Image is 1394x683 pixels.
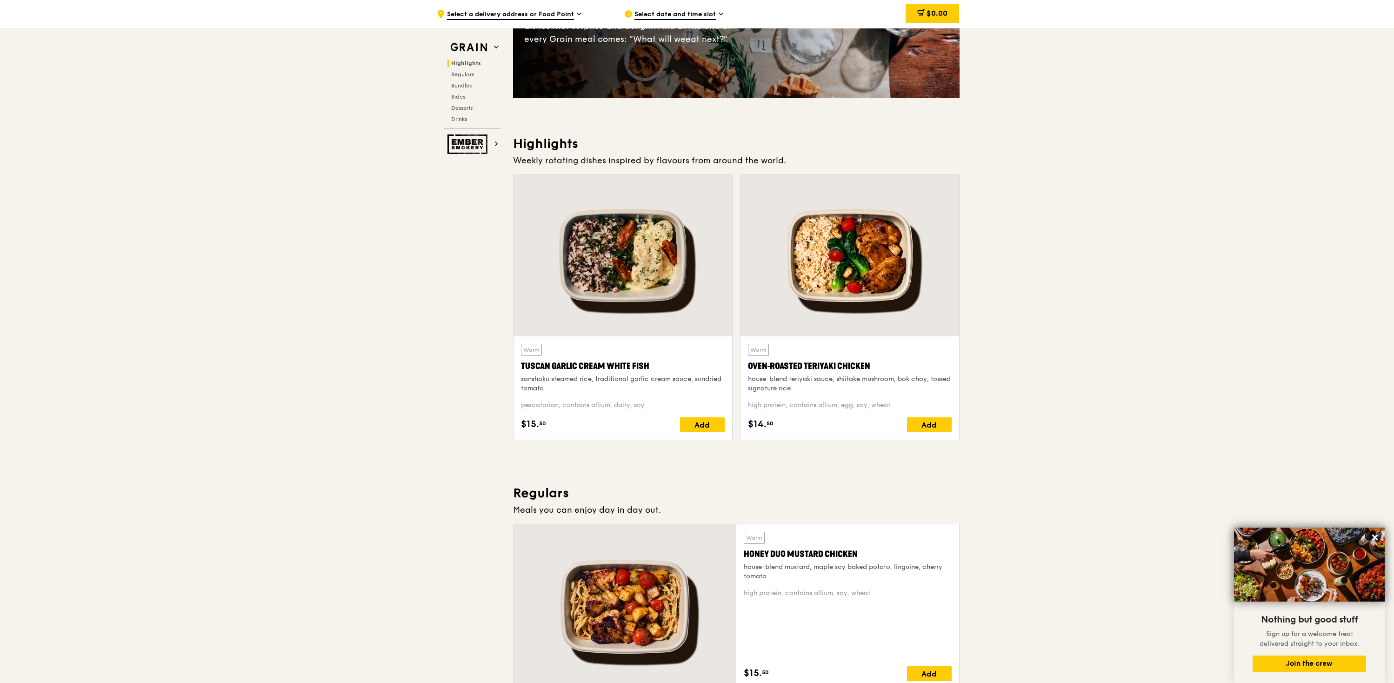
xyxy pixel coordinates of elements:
[767,420,774,427] span: 50
[521,360,725,373] div: Tuscan Garlic Cream White Fish
[451,105,473,111] span: Desserts
[748,417,767,431] span: $14.
[1253,656,1366,672] button: Join the crew
[744,562,952,581] div: house-blend mustard, maple soy baked potato, linguine, cherry tomato
[634,10,716,20] span: Select date and time slot
[513,154,960,167] div: Weekly rotating dishes inspired by flavours from around the world.
[521,344,542,356] div: Warm
[447,39,490,56] img: Grain web logo
[686,34,727,44] span: eat next?”
[513,485,960,502] h3: Regulars
[748,344,769,356] div: Warm
[451,82,472,89] span: Bundles
[451,71,474,78] span: Regulars
[1367,530,1382,545] button: Close
[680,417,725,432] div: Add
[1234,528,1385,602] img: DSC07876-Edit02-Large.jpeg
[521,375,725,393] div: sanshoku steamed rice, traditional garlic cream sauce, sundried tomato
[744,666,762,680] span: $15.
[744,532,765,544] div: Warm
[748,375,952,393] div: house-blend teriyaki sauce, shiitake mushroom, bok choy, tossed signature rice
[744,548,952,561] div: Honey Duo Mustard Chicken
[521,417,539,431] span: $15.
[748,360,952,373] div: Oven‑Roasted Teriyaki Chicken
[451,116,467,122] span: Drinks
[907,417,952,432] div: Add
[539,420,546,427] span: 50
[748,401,952,410] div: high protein, contains allium, egg, soy, wheat
[907,666,952,681] div: Add
[762,669,769,676] span: 50
[513,135,960,152] h3: Highlights
[927,9,947,18] span: $0.00
[447,10,574,20] span: Select a delivery address or Food Point
[1261,614,1358,625] span: Nothing but good stuff
[744,589,952,598] div: high protein, contains allium, soy, wheat
[451,60,481,67] span: Highlights
[447,134,490,154] img: Ember Smokery web logo
[451,94,465,100] span: Sides
[521,401,725,410] div: pescatarian, contains allium, dairy, soy
[1260,630,1359,648] span: Sign up for a welcome treat delivered straight to your inbox.
[513,503,960,516] div: Meals you can enjoy day in day out.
